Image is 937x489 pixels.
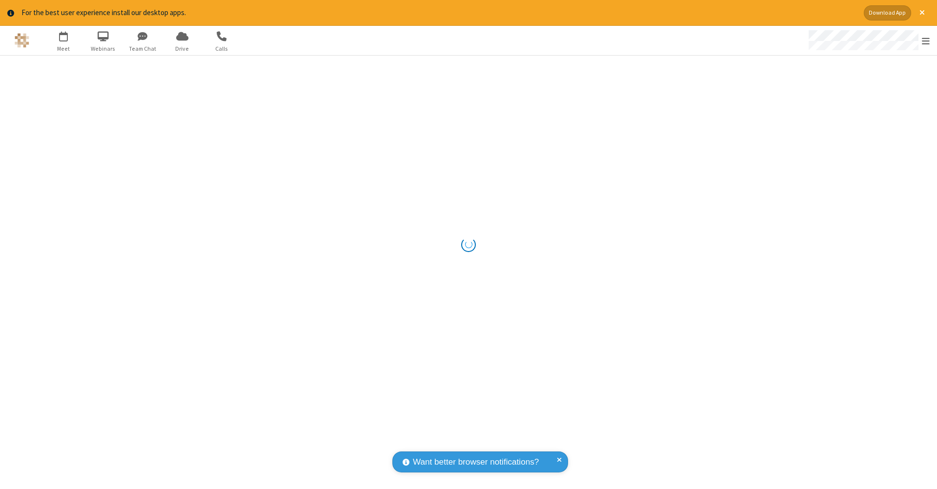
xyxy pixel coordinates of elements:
[915,5,930,20] button: Close alert
[15,33,29,48] img: QA Selenium DO NOT DELETE OR CHANGE
[124,44,161,53] span: Team Chat
[85,44,122,53] span: Webinars
[45,44,82,53] span: Meet
[3,26,40,55] button: Logo
[413,456,539,469] span: Want better browser notifications?
[864,5,911,20] button: Download App
[799,26,937,55] div: Open menu
[204,44,240,53] span: Calls
[164,44,201,53] span: Drive
[21,7,856,19] div: For the best user experience install our desktop apps.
